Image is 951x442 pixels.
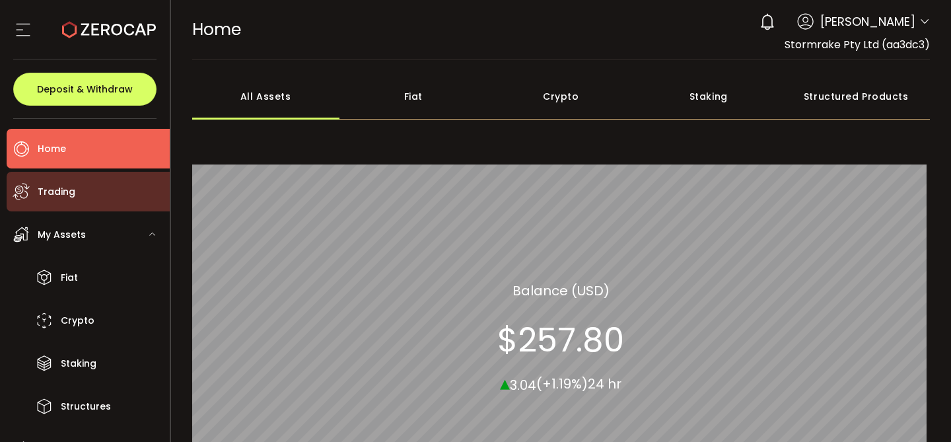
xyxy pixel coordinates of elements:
[794,299,951,442] iframe: Chat Widget
[512,280,610,300] section: Balance (USD)
[783,73,931,120] div: Structured Products
[497,320,624,359] section: $257.80
[487,73,635,120] div: Crypto
[536,375,588,393] span: (+1.19%)
[820,13,915,30] span: [PERSON_NAME]
[61,397,111,416] span: Structures
[339,73,487,120] div: Fiat
[635,73,783,120] div: Staking
[785,37,930,52] span: Stormrake Pty Ltd (aa3dc3)
[500,368,510,396] span: ▴
[38,225,86,244] span: My Assets
[13,73,157,106] button: Deposit & Withdraw
[38,139,66,159] span: Home
[61,268,78,287] span: Fiat
[61,311,94,330] span: Crypto
[510,375,536,394] span: 3.04
[38,182,75,202] span: Trading
[192,18,241,41] span: Home
[588,375,621,393] span: 24 hr
[192,73,340,120] div: All Assets
[61,354,96,373] span: Staking
[37,85,133,94] span: Deposit & Withdraw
